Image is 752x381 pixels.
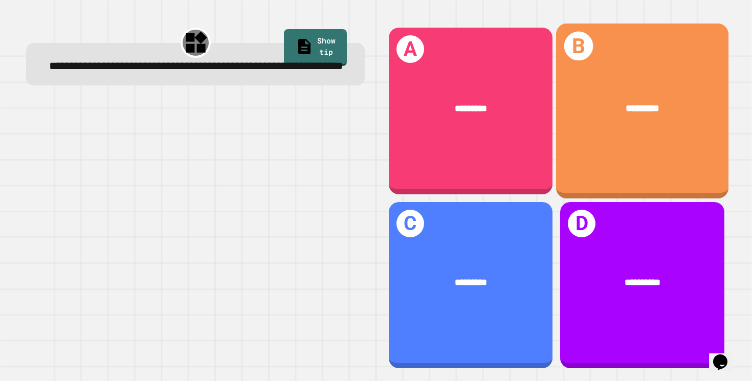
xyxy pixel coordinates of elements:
iframe: chat widget [709,340,742,371]
h1: A [396,35,424,63]
h1: D [568,210,595,237]
h1: C [396,210,424,237]
a: Show tip [284,29,347,66]
h1: B [564,32,593,61]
